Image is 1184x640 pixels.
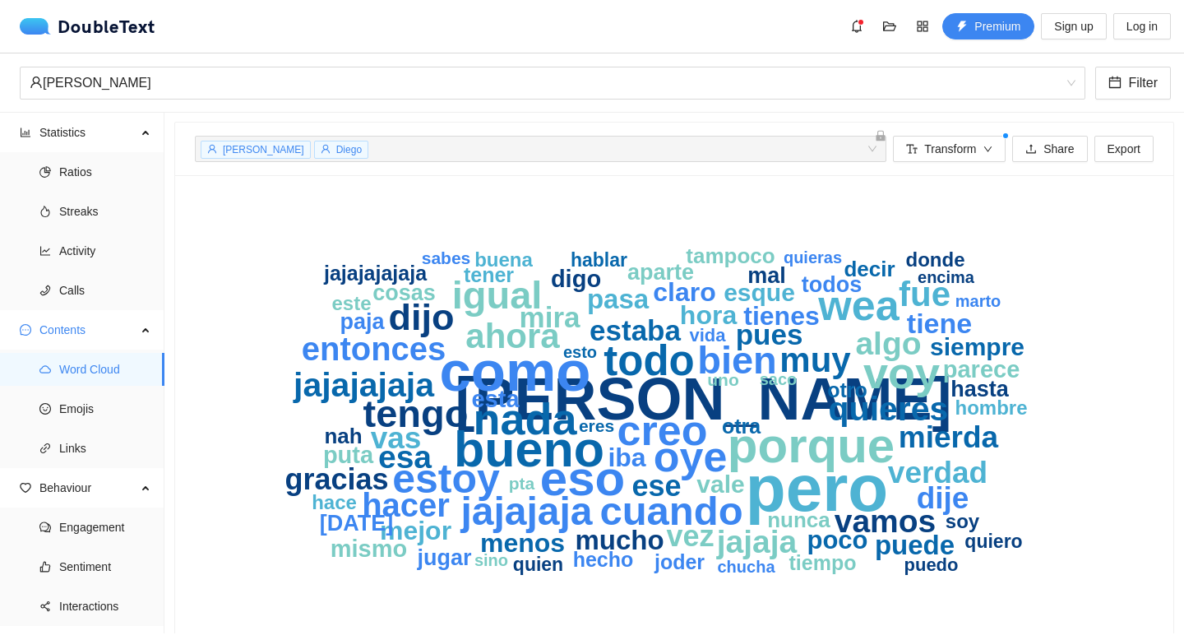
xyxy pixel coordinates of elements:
[474,551,508,569] text: sino
[59,195,151,228] span: Streaks
[974,17,1020,35] span: Premium
[513,554,563,575] text: quien
[39,364,51,375] span: cloud
[716,524,798,559] text: jajaja
[1108,76,1122,91] span: calendar
[454,421,604,477] text: bueno
[59,234,151,267] span: Activity
[59,392,151,425] span: Emojis
[844,20,869,33] span: bell
[39,245,51,257] span: line-chart
[563,343,597,361] text: esto
[284,462,388,496] text: gracias
[336,144,362,155] span: Diego
[460,489,592,533] text: jajajaja
[59,353,151,386] span: Word Cloud
[617,406,708,454] text: creo
[743,301,819,331] text: tienes
[728,418,895,473] text: porque
[39,561,51,573] span: like
[1094,136,1154,162] button: Export
[724,279,795,306] text: esque
[1041,13,1106,39] button: Sign up
[20,18,155,35] a: logoDoubleText
[697,338,777,382] text: bien
[573,548,634,571] text: hecho
[540,451,625,506] text: eso
[707,370,738,389] text: uno
[302,331,446,367] text: entonces
[293,366,435,404] text: jajajajaja
[654,433,728,480] text: oye
[1095,67,1171,100] button: calendarFilter
[372,281,436,305] text: cosas
[380,516,451,545] text: mejor
[312,491,357,513] text: hace
[653,277,715,307] text: claro
[223,144,304,155] span: [PERSON_NAME]
[666,519,714,553] text: vez
[680,300,738,330] text: hora
[39,471,136,504] span: Behaviour
[39,206,51,217] span: fire
[1012,136,1087,162] button: uploadShare
[807,526,867,554] text: poco
[579,416,614,435] text: eres
[20,18,58,35] img: logo
[604,337,694,384] text: todo
[746,452,888,525] text: pero
[59,590,151,623] span: Interactions
[587,284,650,314] text: pasa
[608,443,645,472] text: iba
[955,397,1027,419] text: hombre
[876,13,903,39] button: folder-open
[416,545,472,570] text: jugar
[930,333,1024,360] text: siempre
[909,13,936,39] button: appstore
[324,424,362,448] text: nah
[964,531,1022,552] text: quiero
[686,243,775,268] text: tampoco
[39,116,136,149] span: Statistics
[907,308,972,339] text: tiene
[696,471,744,498] text: vale
[20,482,31,494] span: heart
[784,248,842,267] text: quieras
[20,18,155,35] div: DoubleText
[371,421,422,455] text: vas
[722,415,761,438] text: otra
[321,144,331,154] span: user
[950,377,1010,401] text: hasta
[39,443,51,454] span: link
[575,525,664,555] text: mucho
[59,155,151,188] span: Ratios
[320,511,393,536] text: [DATE]
[827,378,867,401] text: otro
[340,309,385,334] text: paja
[844,257,895,281] text: decir
[904,554,959,575] text: puedo
[520,301,580,333] text: mira
[551,266,601,292] text: digo
[910,20,935,33] span: appstore
[956,21,968,34] span: thunderbolt
[983,145,993,155] span: down
[39,313,136,346] span: Contents
[331,536,407,562] text: mismo
[829,390,949,428] text: quieres
[392,456,500,502] text: estoy
[378,439,432,475] text: esa
[39,285,51,296] span: phone
[59,550,151,583] span: Sentiment
[20,127,31,138] span: bar-chart
[893,136,1006,162] button: font-sizeTransformdown
[736,318,803,350] text: pues
[30,76,43,89] span: user
[1108,140,1140,158] span: Export
[590,314,681,346] text: estaba
[331,292,371,314] text: este
[1128,72,1158,93] span: Filter
[924,140,976,158] span: Transform
[323,262,428,285] text: jajajajajaja
[875,130,886,141] span: lock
